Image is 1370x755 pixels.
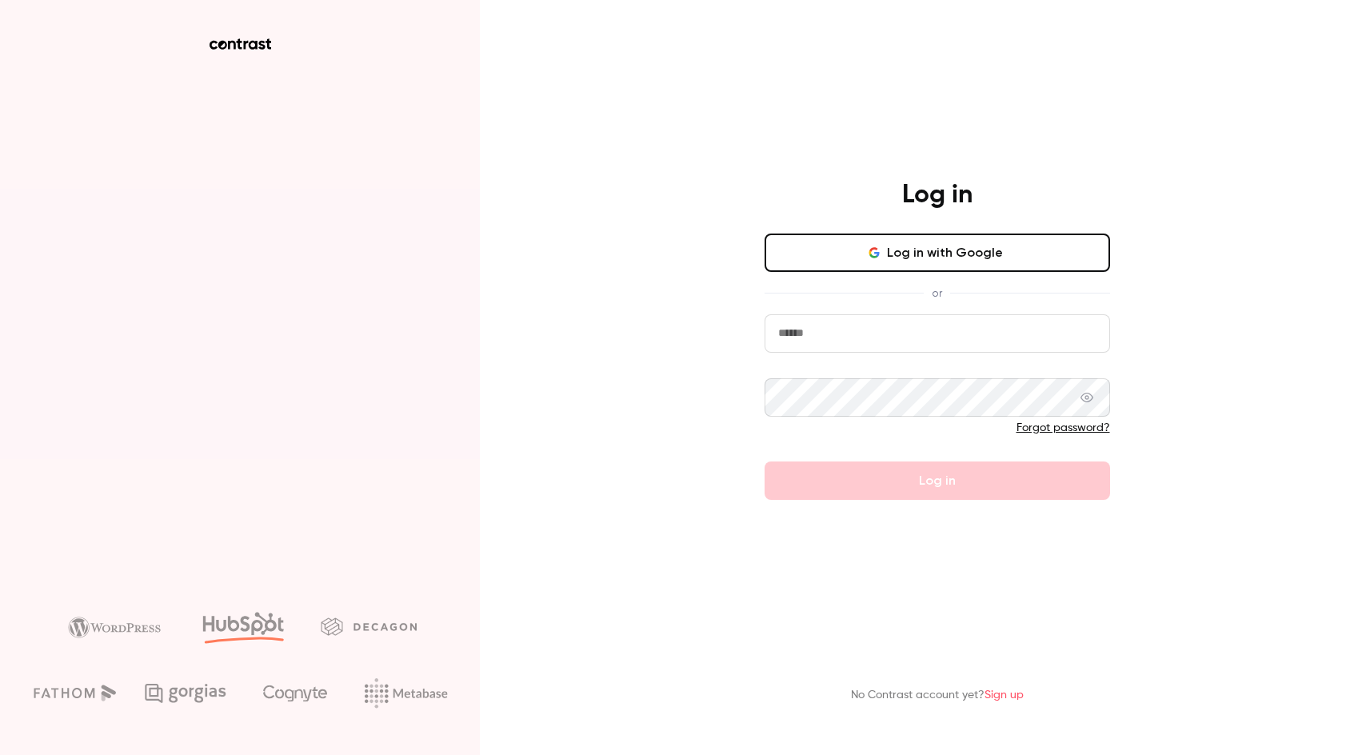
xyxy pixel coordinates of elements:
p: No Contrast account yet? [851,687,1024,704]
span: or [924,285,950,302]
button: Log in with Google [765,234,1110,272]
h4: Log in [902,179,973,211]
a: Forgot password? [1017,422,1110,433]
img: decagon [321,617,417,635]
a: Sign up [985,689,1024,701]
